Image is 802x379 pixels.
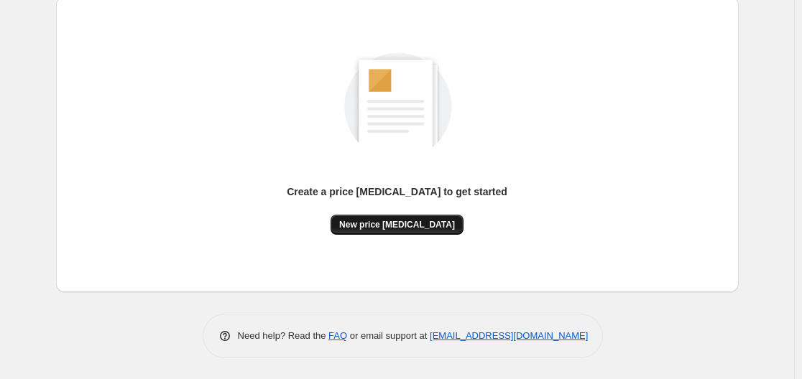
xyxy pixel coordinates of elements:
[328,330,347,341] a: FAQ
[347,330,430,341] span: or email support at
[430,330,588,341] a: [EMAIL_ADDRESS][DOMAIN_NAME]
[339,219,455,230] span: New price [MEDICAL_DATA]
[287,184,507,199] p: Create a price [MEDICAL_DATA] to get started
[331,215,464,235] button: New price [MEDICAL_DATA]
[238,330,329,341] span: Need help? Read the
